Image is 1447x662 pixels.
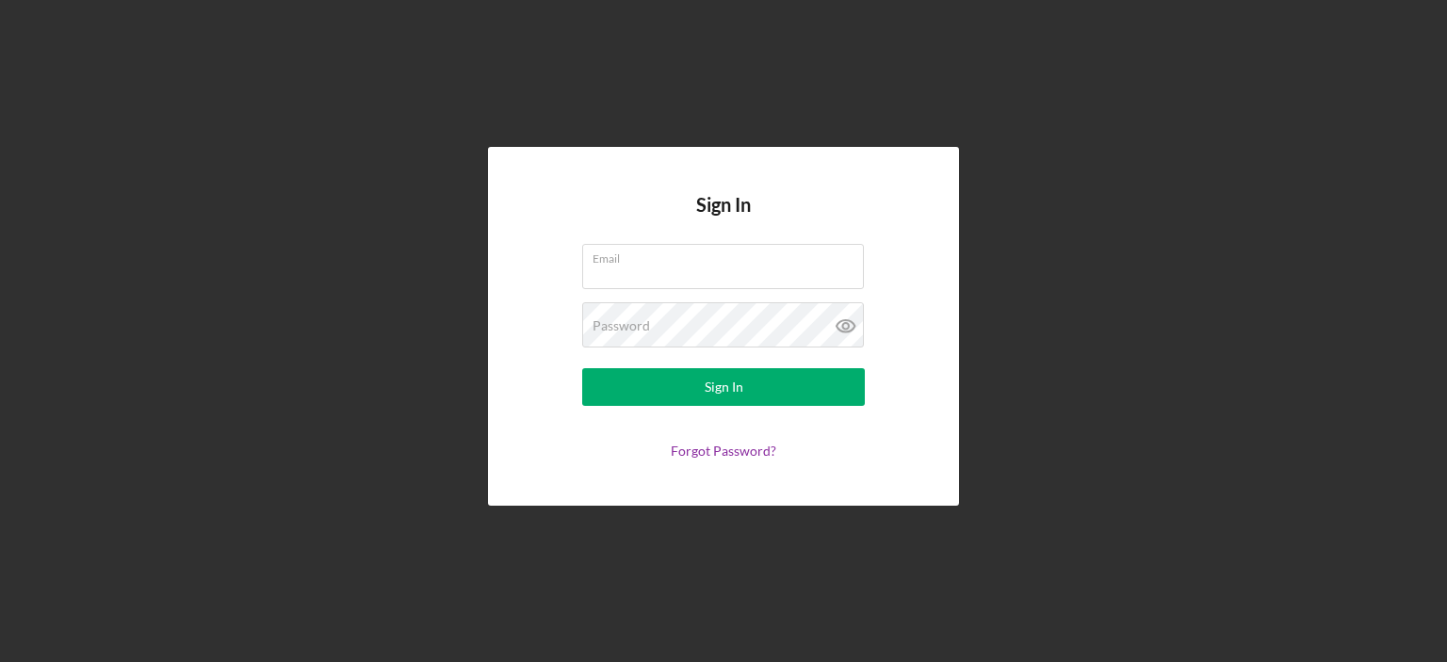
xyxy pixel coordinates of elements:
h4: Sign In [696,194,751,244]
label: Email [593,245,864,266]
label: Password [593,318,650,333]
a: Forgot Password? [671,443,776,459]
div: Sign In [705,368,743,406]
button: Sign In [582,368,865,406]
